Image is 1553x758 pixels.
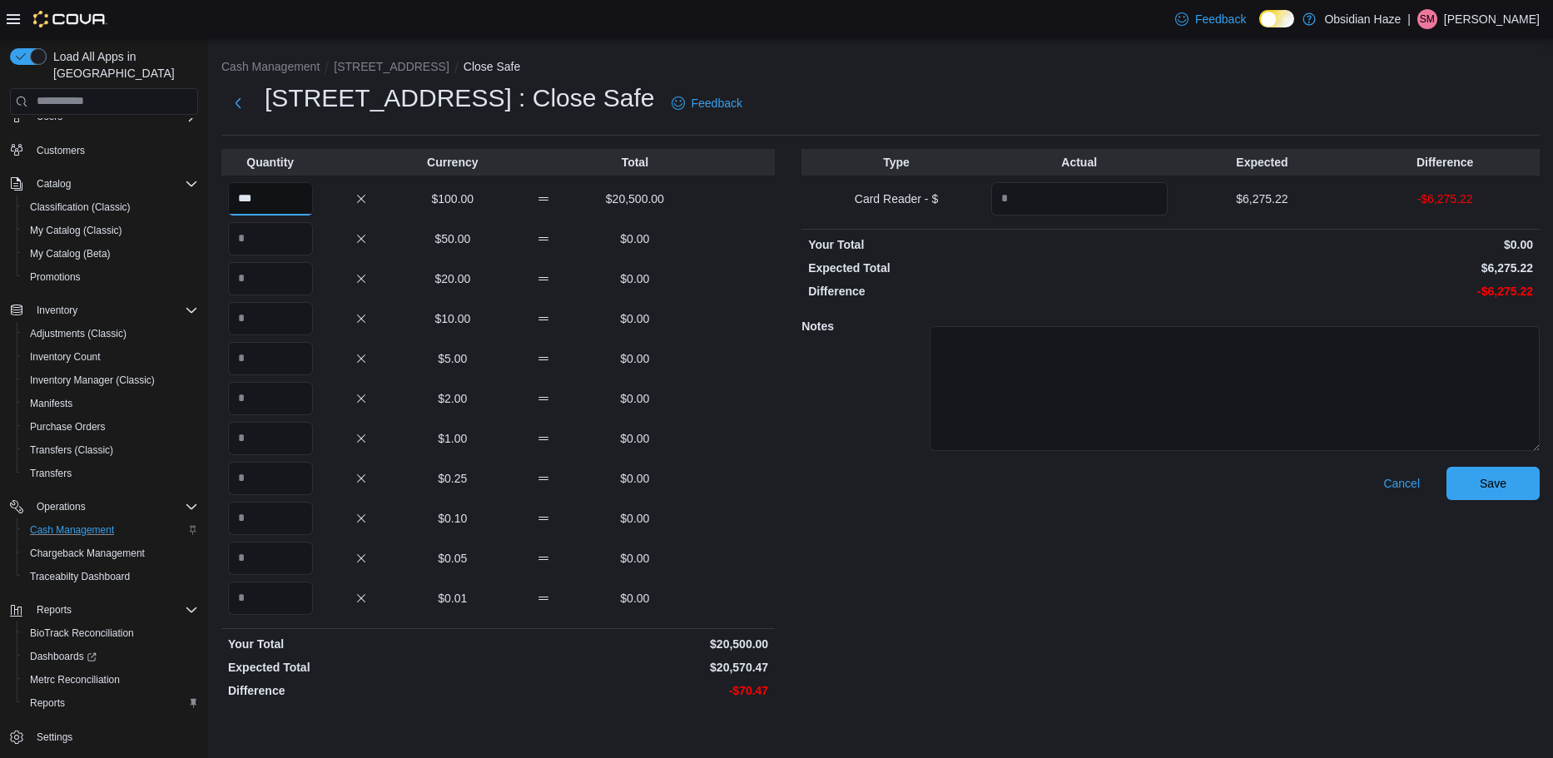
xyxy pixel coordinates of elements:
p: Total [593,154,677,171]
span: Catalog [30,174,198,194]
a: Traceabilty Dashboard [23,567,136,587]
button: Metrc Reconciliation [17,668,205,691]
span: Chargeback Management [30,547,145,560]
input: Quantity [228,502,313,535]
span: Inventory Manager (Classic) [23,370,198,390]
a: My Catalog (Beta) [23,244,117,264]
nav: An example of EuiBreadcrumbs [221,58,1540,78]
span: Settings [37,731,72,744]
p: $0.00 [1174,236,1533,253]
button: Transfers (Classic) [17,438,205,462]
span: Feedback [1195,11,1246,27]
p: $20,500.00 [502,636,769,652]
span: Operations [37,500,86,513]
span: Reports [30,600,198,620]
button: BioTrack Reconciliation [17,622,205,645]
p: $0.00 [593,470,677,487]
button: Catalog [30,174,77,194]
span: SM [1420,9,1435,29]
span: Customers [30,140,198,161]
p: $0.00 [593,550,677,567]
button: Adjustments (Classic) [17,322,205,345]
a: Customers [30,141,92,161]
p: Difference [808,283,1167,300]
span: Chargeback Management [23,543,198,563]
p: $50.00 [410,230,495,247]
span: Transfers (Classic) [23,440,198,460]
a: Reports [23,693,72,713]
button: Operations [30,497,92,517]
p: | [1407,9,1411,29]
span: Inventory Count [30,350,101,364]
a: Feedback [1168,2,1253,36]
p: $0.00 [593,430,677,447]
img: Cova [33,11,107,27]
a: My Catalog (Classic) [23,220,129,240]
p: Expected Total [808,260,1167,276]
p: Expected Total [228,659,495,676]
a: Manifests [23,394,79,414]
button: Promotions [17,265,205,289]
a: Adjustments (Classic) [23,324,133,344]
p: $6,275.22 [1174,191,1351,207]
button: Save [1446,467,1540,500]
span: Customers [37,144,85,157]
a: Cash Management [23,520,121,540]
span: My Catalog (Beta) [23,244,198,264]
span: Inventory [37,304,77,317]
p: -$6,275.22 [1174,283,1533,300]
span: Settings [30,726,198,747]
a: Inventory Manager (Classic) [23,370,161,390]
span: Dark Mode [1259,27,1260,28]
button: Cash Management [221,60,320,73]
p: $5.00 [410,350,495,367]
span: Adjustments (Classic) [23,324,198,344]
p: $0.00 [593,390,677,407]
p: $0.01 [410,590,495,607]
p: Card Reader - $ [808,191,985,207]
a: BioTrack Reconciliation [23,623,141,643]
a: Inventory Count [23,347,107,367]
span: My Catalog (Classic) [30,224,122,237]
p: $0.00 [593,230,677,247]
button: Cash Management [17,518,205,542]
p: $2.00 [410,390,495,407]
p: -$70.47 [502,682,769,699]
span: Metrc Reconciliation [30,673,120,686]
p: $20,570.47 [502,659,769,676]
p: Quantity [228,154,313,171]
input: Quantity [228,262,313,295]
input: Quantity [228,382,313,415]
button: Manifests [17,392,205,415]
button: My Catalog (Beta) [17,242,205,265]
span: BioTrack Reconciliation [30,627,134,640]
a: Transfers (Classic) [23,440,120,460]
span: Metrc Reconciliation [23,670,198,690]
span: Purchase Orders [23,417,198,437]
button: Transfers [17,462,205,485]
span: Transfers [30,467,72,480]
button: Next [221,87,255,120]
a: Settings [30,727,79,747]
p: Type [808,154,985,171]
input: Quantity [228,342,313,375]
span: Cancel [1383,475,1420,492]
input: Dark Mode [1259,10,1294,27]
p: Your Total [808,236,1167,253]
span: Inventory Manager (Classic) [30,374,155,387]
h5: Notes [801,310,926,343]
p: $0.05 [410,550,495,567]
span: Catalog [37,177,71,191]
button: Reports [17,691,205,715]
span: Adjustments (Classic) [30,327,127,340]
p: $0.00 [593,590,677,607]
span: Inventory Count [23,347,198,367]
button: Inventory [3,299,205,322]
p: $0.00 [593,510,677,527]
button: Inventory Manager (Classic) [17,369,205,392]
span: Cash Management [30,523,114,537]
input: Quantity [228,302,313,335]
span: Load All Apps in [GEOGRAPHIC_DATA] [47,48,198,82]
button: Reports [30,600,78,620]
button: Inventory Count [17,345,205,369]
